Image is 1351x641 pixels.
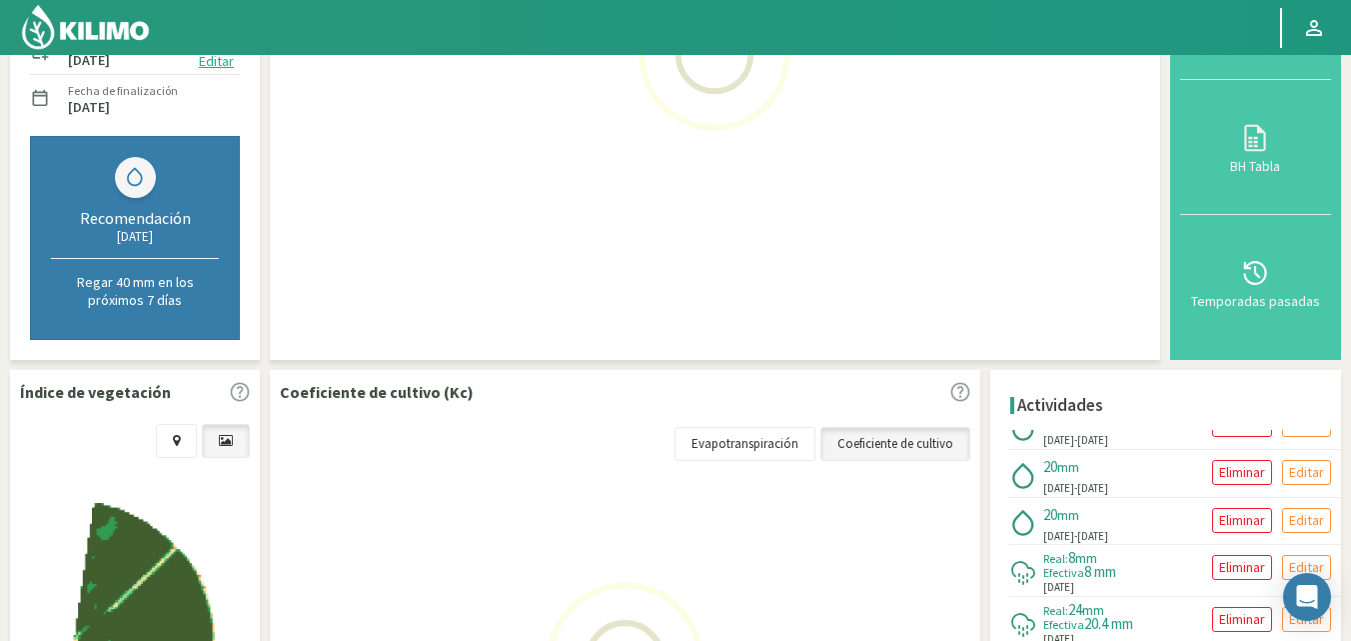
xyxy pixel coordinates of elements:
button: BH Tabla [1180,80,1331,215]
p: Eliminar [1219,556,1265,579]
button: Eliminar [1212,508,1272,533]
button: Eliminar [1212,607,1272,632]
span: mm [1082,601,1104,619]
span: [DATE] [1077,481,1108,495]
div: [DATE] [51,228,219,245]
span: Efectiva [1043,565,1084,580]
label: [DATE] [68,54,110,67]
p: Regar 40 mm en los próximos 7 días [51,273,219,309]
p: Eliminar [1219,461,1265,484]
button: Eliminar [1212,555,1272,580]
span: 8 mm [1084,562,1116,581]
span: - [1074,529,1077,543]
button: Editar [1282,607,1331,632]
div: BH Tabla [1186,159,1325,173]
label: Fecha de finalización [68,82,178,100]
span: mm [1057,506,1079,524]
span: [DATE] [1043,432,1074,449]
span: Real: [1043,551,1068,566]
span: - [1074,481,1077,495]
p: Coeficiente de cultivo (Kc) [280,380,474,404]
span: mm [1075,549,1097,567]
a: Coeficiente de cultivo [820,427,970,461]
button: Editar [1282,508,1331,533]
button: Editar [1282,460,1331,485]
div: Recomendación [51,208,219,228]
span: mm [1057,458,1079,476]
label: [DATE] [68,101,110,114]
span: 8 [1068,548,1075,567]
p: Editar [1289,556,1324,579]
span: [DATE] [1077,529,1108,543]
span: Real: [1043,603,1068,618]
button: Editar [193,50,240,73]
a: Evapotranspiración [675,427,815,461]
p: Eliminar [1219,608,1265,631]
button: Temporadas pasadas [1180,215,1331,350]
span: 20 [1043,505,1057,524]
span: - [1074,433,1077,447]
span: [DATE] [1043,579,1074,596]
span: [DATE] [1077,433,1108,447]
button: Eliminar [1212,460,1272,485]
button: Editar [1282,555,1331,580]
p: Eliminar [1219,509,1265,532]
span: Efectiva [1043,617,1084,632]
span: 20.4 mm [1084,614,1133,633]
h4: Actividades [1017,396,1103,415]
p: Editar [1289,509,1324,532]
span: 24 [1068,600,1082,619]
p: Índice de vegetación [20,380,171,404]
span: [DATE] [1043,480,1074,497]
span: [DATE] [1043,528,1074,545]
p: Editar [1289,461,1324,484]
div: Open Intercom Messenger [1283,573,1331,621]
div: Temporadas pasadas [1186,294,1325,308]
span: 20 [1043,457,1057,476]
img: Kilimo [20,3,151,51]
